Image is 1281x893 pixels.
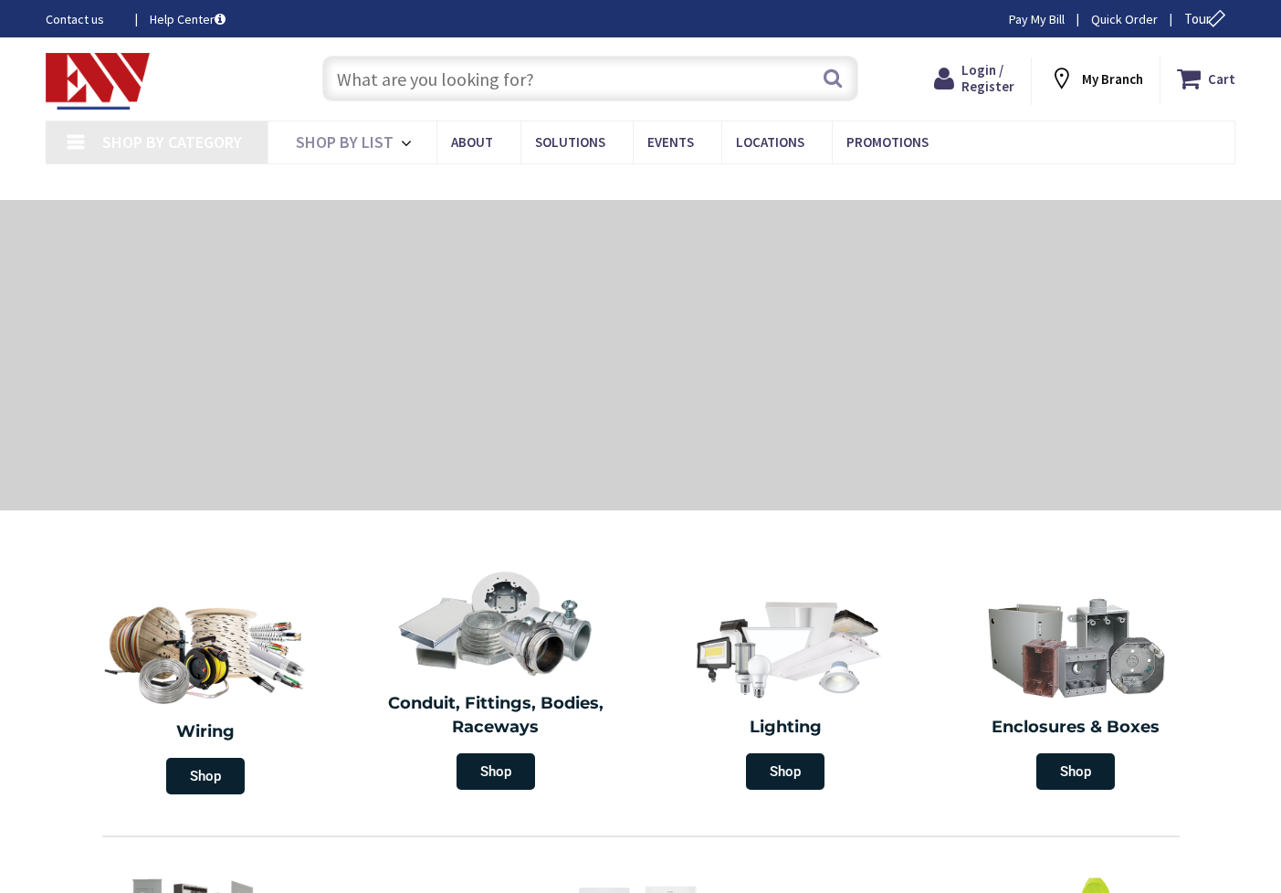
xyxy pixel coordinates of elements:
[70,720,342,744] h2: Wiring
[166,758,245,794] span: Shop
[1082,70,1143,88] strong: My Branch
[364,692,627,739] h2: Conduit, Fittings, Bodies, Raceways
[46,10,121,28] a: Contact us
[1091,10,1158,28] a: Quick Order
[1177,62,1235,95] a: Cart
[535,133,605,151] span: Solutions
[102,131,242,152] span: Shop By Category
[1009,10,1065,28] a: Pay My Bill
[934,62,1014,95] a: Login / Register
[846,133,929,151] span: Promotions
[746,753,824,790] span: Shop
[451,133,493,151] span: About
[355,561,636,799] a: Conduit, Fittings, Bodies, Raceways Shop
[646,584,927,799] a: Lighting Shop
[655,716,918,740] h2: Lighting
[1208,62,1235,95] strong: Cart
[296,131,394,152] span: Shop By List
[647,133,694,151] span: Events
[1049,62,1143,95] div: My Branch
[736,133,804,151] span: Locations
[46,53,150,110] img: Electrical Wholesalers, Inc.
[61,584,352,804] a: Wiring Shop
[935,584,1216,799] a: Enclosures & Boxes Shop
[1184,10,1231,27] span: Tour
[961,61,1014,95] span: Login / Register
[457,753,535,790] span: Shop
[944,716,1207,740] h2: Enclosures & Boxes
[1036,753,1115,790] span: Shop
[150,10,226,28] a: Help Center
[322,56,858,101] input: What are you looking for?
